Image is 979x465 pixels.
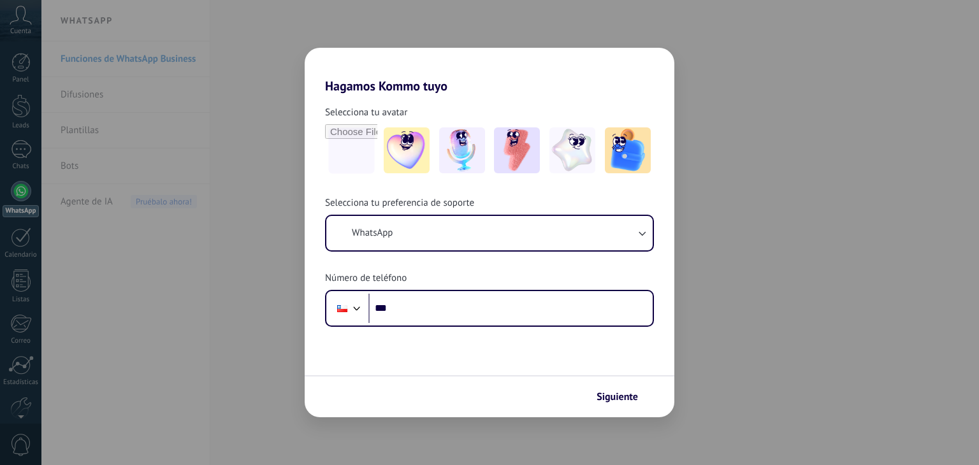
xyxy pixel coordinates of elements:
[591,386,655,408] button: Siguiente
[439,127,485,173] img: -2.jpeg
[325,272,407,285] span: Número de teléfono
[384,127,430,173] img: -1.jpeg
[494,127,540,173] img: -3.jpeg
[597,392,638,401] span: Siguiente
[325,197,474,210] span: Selecciona tu preferencia de soporte
[352,227,393,240] span: WhatsApp
[549,127,595,173] img: -4.jpeg
[605,127,651,173] img: -5.jpeg
[305,48,674,94] h2: Hagamos Kommo tuyo
[325,106,407,119] span: Selecciona tu avatar
[326,216,653,250] button: WhatsApp
[330,295,354,322] div: Chile: + 56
